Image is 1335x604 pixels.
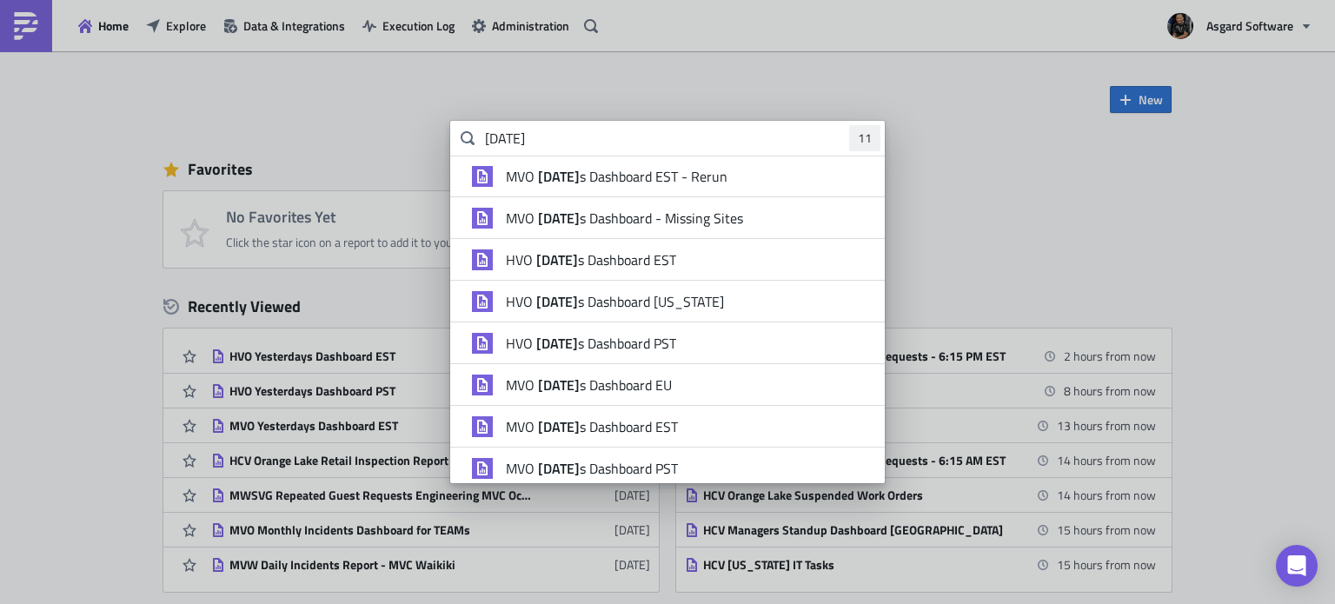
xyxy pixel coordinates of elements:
[450,121,885,156] input: Search for reports...
[533,333,578,354] strong: [DATE]
[506,376,672,394] span: MVO s Dashboard EU
[506,209,743,227] span: MVO s Dashboard - Missing Sites
[506,418,678,435] span: MVO s Dashboard EST
[533,291,578,312] strong: [DATE]
[506,251,676,269] span: HVO s Dashboard EST
[535,375,580,395] strong: [DATE]
[506,293,724,310] span: HVO s Dashboard [US_STATE]
[535,416,580,437] strong: [DATE]
[506,335,676,352] span: HVO s Dashboard PST
[535,458,580,479] strong: [DATE]
[1276,545,1318,587] div: Open Intercom Messenger
[506,460,678,477] span: MVO s Dashboard PST
[858,129,872,147] span: 11
[506,168,727,185] span: MVO s Dashboard EST - Rerun
[535,208,580,229] strong: [DATE]
[533,249,578,270] strong: [DATE]
[535,166,580,187] strong: [DATE]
